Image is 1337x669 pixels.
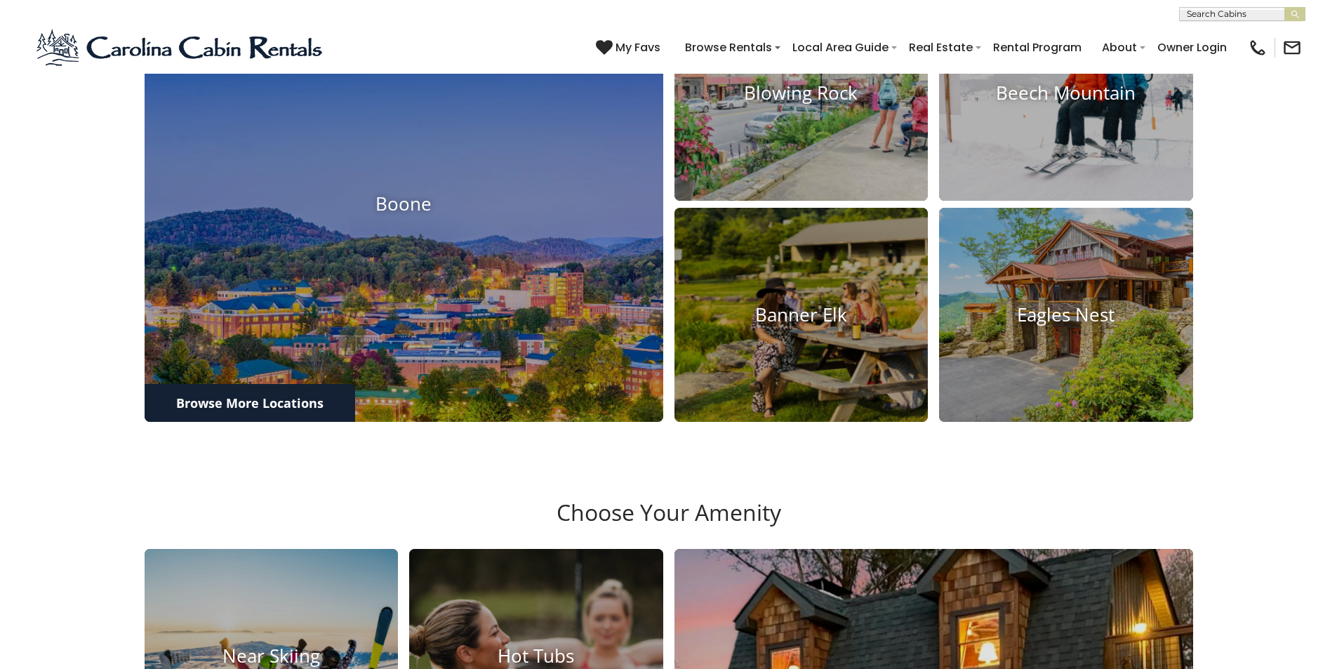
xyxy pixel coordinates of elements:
[35,27,326,69] img: Blue-2.png
[986,35,1089,60] a: Rental Program
[616,39,660,56] span: My Favs
[939,208,1193,423] a: Eagles Nest
[902,35,980,60] a: Real Estate
[939,82,1193,104] h4: Beech Mountain
[596,39,664,57] a: My Favs
[142,499,1195,548] h3: Choose Your Amenity
[1248,38,1268,58] img: phone-regular-black.png
[1150,35,1234,60] a: Owner Login
[1095,35,1144,60] a: About
[674,208,929,423] a: Banner Elk
[674,304,929,326] h4: Banner Elk
[674,82,929,104] h4: Blowing Rock
[1282,38,1302,58] img: mail-regular-black.png
[145,193,663,215] h4: Boone
[785,35,896,60] a: Local Area Guide
[939,304,1193,326] h4: Eagles Nest
[145,384,355,422] a: Browse More Locations
[145,645,399,667] h4: Near Skiing
[409,645,663,667] h4: Hot Tubs
[678,35,779,60] a: Browse Rentals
